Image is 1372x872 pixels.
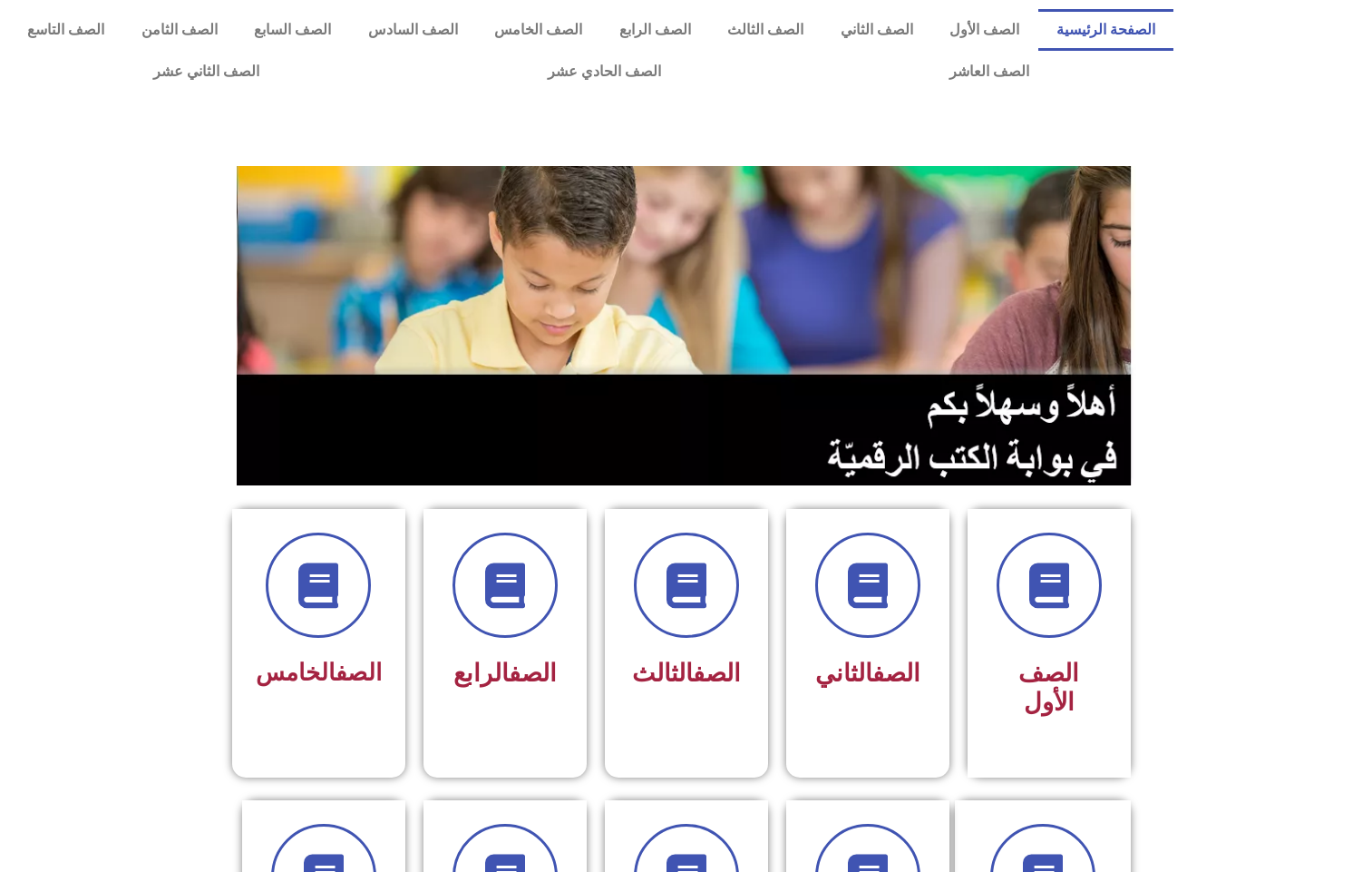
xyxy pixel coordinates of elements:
[805,51,1173,93] a: الصف العاشر
[709,9,822,51] a: الصف الثالث
[822,9,932,51] a: الصف الثاني
[350,9,477,51] a: الصف السادس
[1038,9,1174,51] a: الصفحة الرئيسية
[476,9,601,51] a: الصف الخامس
[601,9,710,51] a: الصف الرابع
[815,659,920,688] span: الثاني
[453,659,557,688] span: الرابع
[256,659,382,686] span: الخامس
[872,659,920,688] a: الصف
[632,659,741,688] span: الثالث
[931,9,1038,51] a: الصف الأول
[1018,659,1079,717] span: الصف الأول
[9,51,404,93] a: الصف الثاني عشر
[336,659,382,686] a: الصف
[509,659,557,688] a: الصف
[236,9,350,51] a: الصف السابع
[404,51,805,93] a: الصف الحادي عشر
[123,9,237,51] a: الصف الثامن
[9,9,123,51] a: الصف التاسع
[693,659,741,688] a: الصف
